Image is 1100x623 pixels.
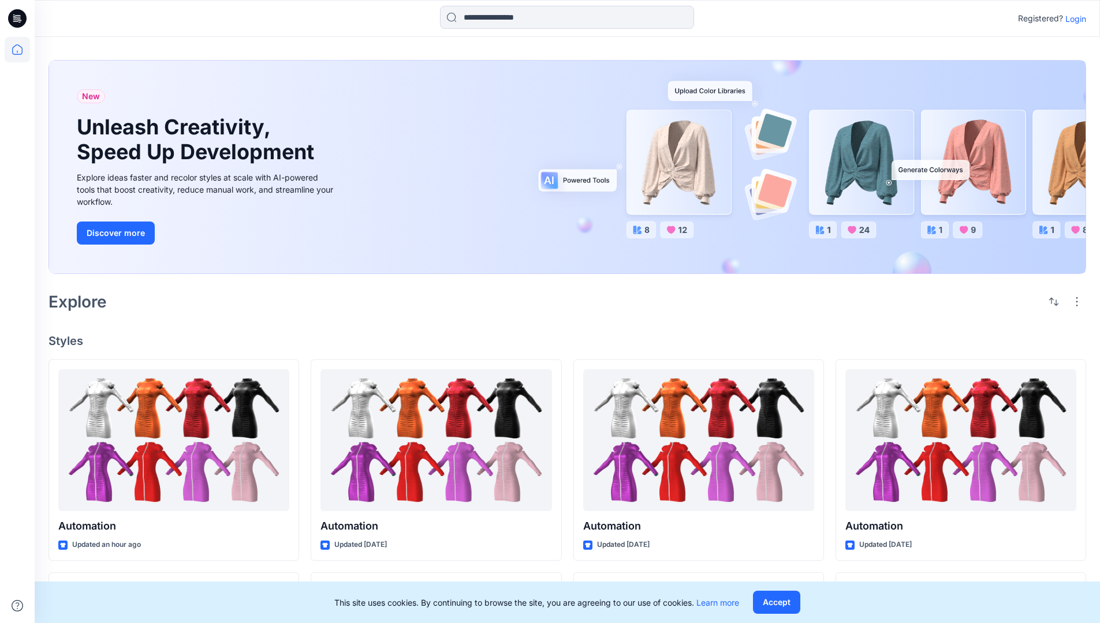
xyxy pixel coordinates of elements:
[72,539,141,551] p: Updated an hour ago
[49,292,107,311] h2: Explore
[82,89,100,103] span: New
[845,518,1076,534] p: Automation
[1018,12,1063,25] p: Registered?
[49,334,1086,348] h4: Styles
[58,369,289,512] a: Automation
[320,518,551,534] p: Automation
[696,598,739,607] a: Learn more
[334,539,387,551] p: Updated [DATE]
[583,518,814,534] p: Automation
[845,369,1076,512] a: Automation
[77,115,319,164] h1: Unleash Creativity, Speed Up Development
[583,369,814,512] a: Automation
[320,369,551,512] a: Automation
[859,539,912,551] p: Updated [DATE]
[77,171,337,208] div: Explore ideas faster and recolor styles at scale with AI-powered tools that boost creativity, red...
[597,539,650,551] p: Updated [DATE]
[77,222,337,245] a: Discover more
[334,596,739,609] p: This site uses cookies. By continuing to browse the site, you are agreeing to our use of cookies.
[1065,13,1086,25] p: Login
[753,591,800,614] button: Accept
[58,518,289,534] p: Automation
[77,222,155,245] button: Discover more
